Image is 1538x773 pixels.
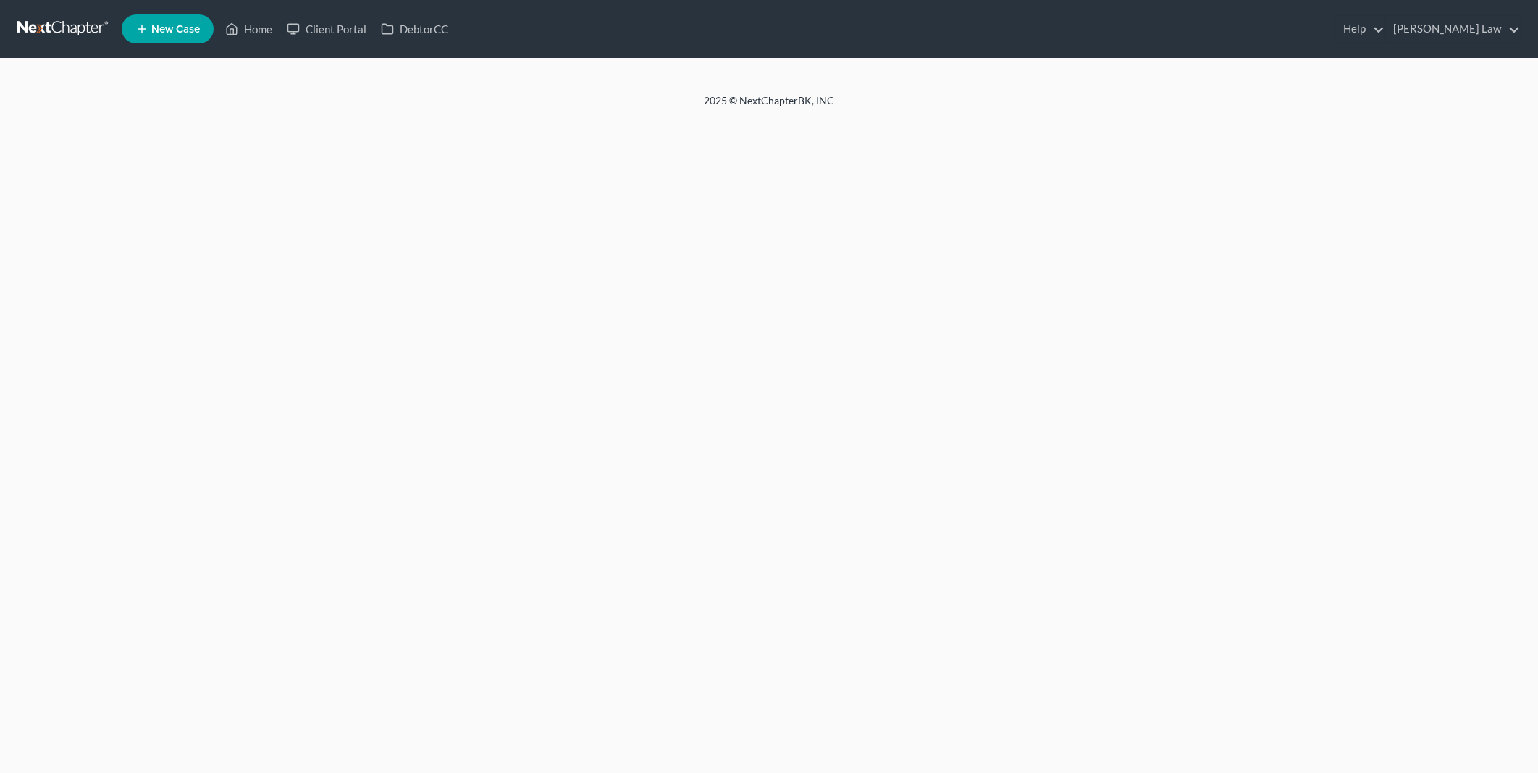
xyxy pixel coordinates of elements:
[356,93,1182,119] div: 2025 © NextChapterBK, INC
[218,16,280,42] a: Home
[122,14,214,43] new-legal-case-button: New Case
[1336,16,1384,42] a: Help
[374,16,455,42] a: DebtorCC
[1386,16,1520,42] a: [PERSON_NAME] Law
[280,16,374,42] a: Client Portal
